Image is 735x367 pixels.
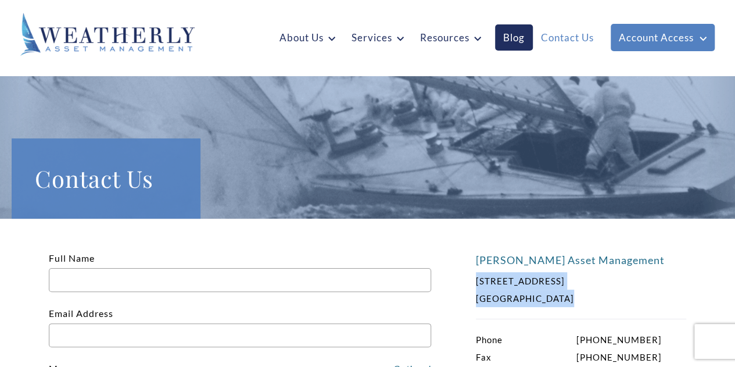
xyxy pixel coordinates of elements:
[611,24,715,51] a: Account Access
[271,24,343,51] a: About Us
[476,272,662,307] p: [STREET_ADDRESS] [GEOGRAPHIC_DATA]
[49,252,431,286] label: Full Name
[49,323,431,347] input: Email Address
[495,24,533,51] a: Blog
[533,24,602,51] a: Contact Us
[343,24,412,51] a: Services
[20,13,195,56] img: Weatherly
[49,268,431,292] input: Full Name
[476,348,492,366] span: Fax
[476,254,686,266] h4: [PERSON_NAME] Asset Management
[412,24,489,51] a: Resources
[49,308,431,341] label: Email Address
[35,162,177,195] h1: Contact Us
[476,348,662,366] p: [PHONE_NUMBER]
[476,331,503,348] span: Phone
[476,331,662,348] p: [PHONE_NUMBER]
